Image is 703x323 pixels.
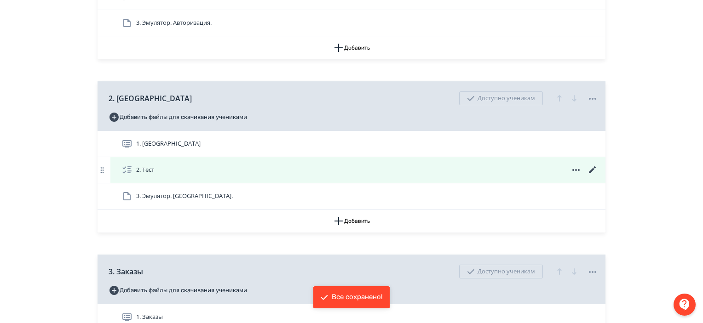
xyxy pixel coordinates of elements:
div: Доступно ученикам [459,91,543,105]
button: Добавить [98,36,605,59]
div: 2. Тест [98,157,605,183]
span: 3. Заказы [109,266,143,277]
button: Добавить файлы для скачивания учениками [109,283,247,298]
span: 3. Эмулятор. Авторизация. [136,18,212,28]
div: 3. Эмулятор. Авторизация. [98,10,605,36]
span: 2. Тест [136,165,154,175]
span: 1. Заказы [136,312,163,322]
div: 3. Эмулятор. [GEOGRAPHIC_DATA]. [98,183,605,210]
button: Добавить файлы для скачивания учениками [109,110,247,125]
span: 3. Эмулятор. Аккаунты. [136,192,233,201]
span: 2. [GEOGRAPHIC_DATA] [109,93,192,104]
span: 1. Аккаунты [136,139,201,148]
div: Все сохранено! [332,293,383,302]
button: Добавить [98,210,605,232]
div: Доступно ученикам [459,265,543,278]
div: 1. [GEOGRAPHIC_DATA] [98,131,605,157]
